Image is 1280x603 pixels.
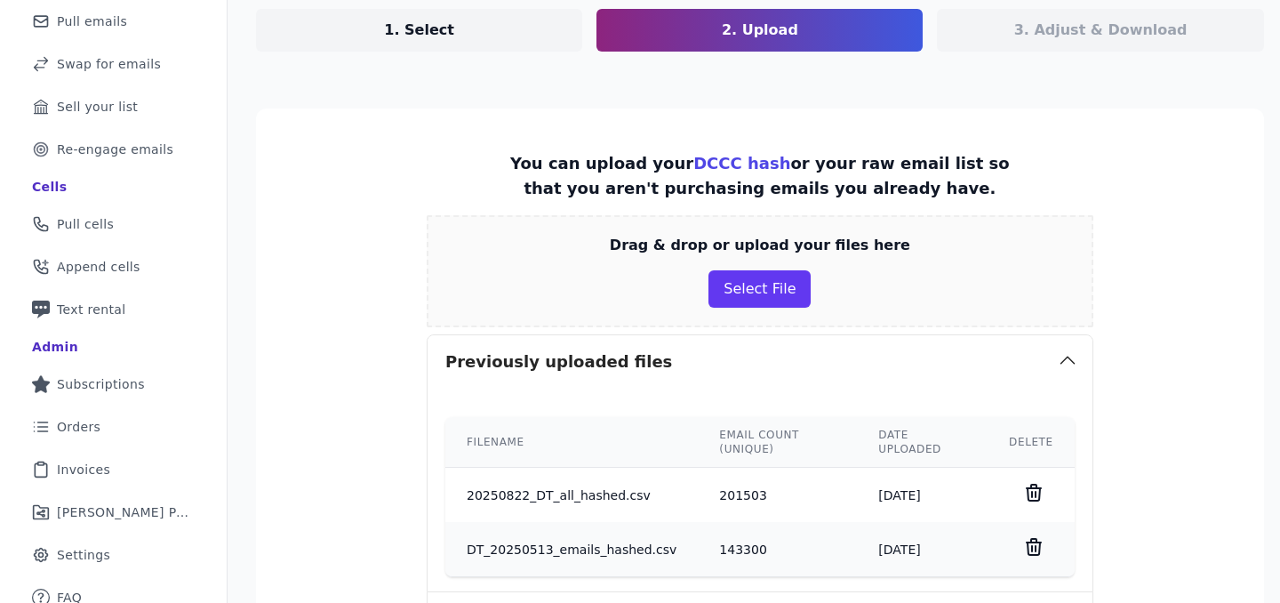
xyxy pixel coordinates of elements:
a: Pull emails [14,2,212,41]
span: Pull emails [57,12,127,30]
span: Pull cells [57,215,114,233]
a: DCCC hash [693,154,790,173]
a: 2. Upload [596,9,923,52]
p: You can upload your or your raw email list so that you aren't purchasing emails you already have. [510,151,1010,201]
a: Subscriptions [14,365,212,404]
span: Text rental [57,301,126,318]
p: Drag & drop or upload your files here [610,235,910,256]
button: Previously uploaded files [428,335,1092,389]
p: 1. Select [384,20,454,41]
span: Settings [57,546,110,564]
td: DT_20250513_emails_hashed.csv [445,522,698,576]
span: Invoices [57,461,110,478]
th: Email count (unique) [698,417,857,468]
span: Orders [57,418,100,436]
a: Pull cells [14,205,212,244]
a: 1. Select [256,9,582,52]
a: Re-engage emails [14,130,212,169]
td: 143300 [698,522,857,576]
th: Delete [988,417,1075,468]
th: Filename [445,417,698,468]
a: Settings [14,535,212,575]
div: Cells [32,178,67,196]
span: Subscriptions [57,375,145,393]
th: Date uploaded [857,417,988,468]
h3: Previously uploaded files [445,350,672,374]
td: 20250822_DT_all_hashed.csv [445,468,698,523]
span: Sell your list [57,98,138,116]
p: 3. Adjust & Download [1014,20,1188,41]
span: Swap for emails [57,55,161,73]
a: Text rental [14,290,212,329]
a: Sell your list [14,87,212,126]
span: Append cells [57,258,140,276]
span: [PERSON_NAME] Performance [57,503,191,521]
a: [PERSON_NAME] Performance [14,493,212,532]
td: [DATE] [857,522,988,576]
a: Append cells [14,247,212,286]
p: 2. Upload [722,20,798,41]
a: Invoices [14,450,212,489]
a: Orders [14,407,212,446]
a: Swap for emails [14,44,212,84]
td: [DATE] [857,468,988,523]
div: Admin [32,338,78,356]
td: 201503 [698,468,857,523]
span: Re-engage emails [57,141,173,158]
button: Select File [708,270,811,308]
